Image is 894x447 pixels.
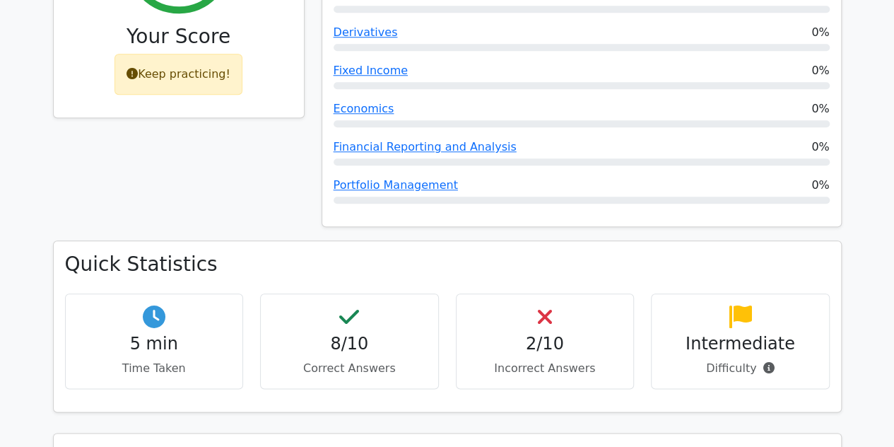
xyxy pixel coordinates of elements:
[334,178,458,192] a: Portfolio Management
[334,102,394,115] a: Economics
[272,360,427,377] p: Correct Answers
[114,54,242,95] div: Keep practicing!
[811,24,829,41] span: 0%
[468,360,623,377] p: Incorrect Answers
[77,334,232,354] h4: 5 min
[272,334,427,354] h4: 8/10
[468,334,623,354] h4: 2/10
[663,334,818,354] h4: Intermediate
[811,139,829,156] span: 0%
[65,25,293,49] h3: Your Score
[334,25,398,39] a: Derivatives
[77,360,232,377] p: Time Taken
[334,64,408,77] a: Fixed Income
[65,252,830,277] h3: Quick Statistics
[811,177,829,194] span: 0%
[663,360,818,377] p: Difficulty
[811,62,829,79] span: 0%
[811,100,829,117] span: 0%
[334,140,517,153] a: Financial Reporting and Analysis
